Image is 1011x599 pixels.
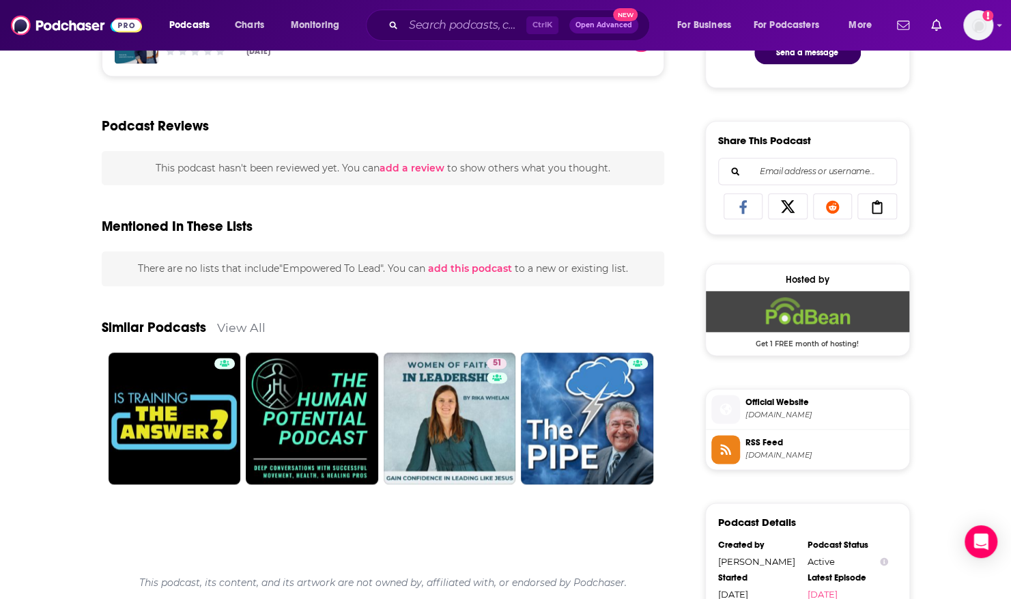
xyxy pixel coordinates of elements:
svg: Add a profile image [982,10,993,21]
div: Latest Episode [808,572,888,583]
button: Show profile menu [963,10,993,40]
span: RSS Feed [745,436,904,449]
div: Hosted by [706,274,909,285]
a: View All [217,320,266,335]
span: Open Advanced [575,22,632,29]
span: add this podcast [427,262,511,275]
h3: Share This Podcast [718,134,811,147]
a: Share on X/Twitter [768,193,808,219]
a: RSS Feed[DOMAIN_NAME] [711,435,904,464]
span: For Podcasters [754,16,819,35]
button: open menu [745,14,839,36]
span: feed.podbean.com [745,450,904,460]
span: Ctrl K [526,16,558,34]
h3: Podcast Details [718,516,796,529]
h3: Podcast Reviews [102,117,209,135]
div: Search podcasts, credits, & more... [379,10,663,41]
a: Copy Link [857,193,897,219]
a: 51 [487,358,507,369]
span: Get 1 FREE month of hosting! [706,332,909,348]
span: There are no lists that include "Empowered To Lead" . You can to a new or existing list. [138,262,627,275]
input: Search podcasts, credits, & more... [403,14,526,36]
button: Show Info [880,557,888,567]
div: Created by [718,540,799,551]
span: 51 [492,357,501,370]
input: Email address or username... [730,158,885,184]
button: open menu [668,14,748,36]
img: Podbean Deal: Get 1 FREE month of hosting! [706,291,909,332]
span: Monitoring [291,16,339,35]
button: open menu [160,14,227,36]
a: Share on Facebook [724,193,763,219]
button: Open AdvancedNew [569,17,638,33]
span: This podcast hasn't been reviewed yet. You can to show others what you thought. [156,162,610,174]
button: open menu [281,14,357,36]
img: Podchaser - Follow, Share and Rate Podcasts [11,12,142,38]
button: open menu [839,14,889,36]
span: For Business [677,16,731,35]
a: Podbean Deal: Get 1 FREE month of hosting! [706,291,909,347]
img: User Profile [963,10,993,40]
button: Leave a Rating [599,31,620,52]
div: [DATE] [246,46,270,56]
a: Charts [226,14,272,36]
button: Bookmark Episode [573,31,594,52]
div: Podcast Status [808,540,888,551]
span: Official Website [745,396,904,408]
div: Community Rating: 0 out of 5 [164,46,226,56]
div: Active [808,556,888,567]
a: Official Website[DOMAIN_NAME] [711,395,904,423]
span: Logged in as ShellB [963,10,993,40]
div: Search followers [718,158,897,185]
a: Show notifications dropdown [892,14,915,37]
span: New [613,8,638,21]
button: Send a message [754,41,861,64]
div: Open Intercom Messenger [965,525,997,558]
a: Similar Podcasts [102,319,206,336]
button: add a review [379,161,444,176]
span: Podcasts [169,16,210,35]
span: empoweredchristianwoman.podbean.com [745,410,904,420]
a: Show notifications dropdown [926,14,947,37]
h2: Mentioned In These Lists [102,218,253,235]
a: Share on Reddit [813,193,853,219]
div: Started [718,572,799,583]
a: 51 [384,352,516,485]
span: Charts [235,16,264,35]
span: More [849,16,872,35]
div: [PERSON_NAME] [718,556,799,567]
